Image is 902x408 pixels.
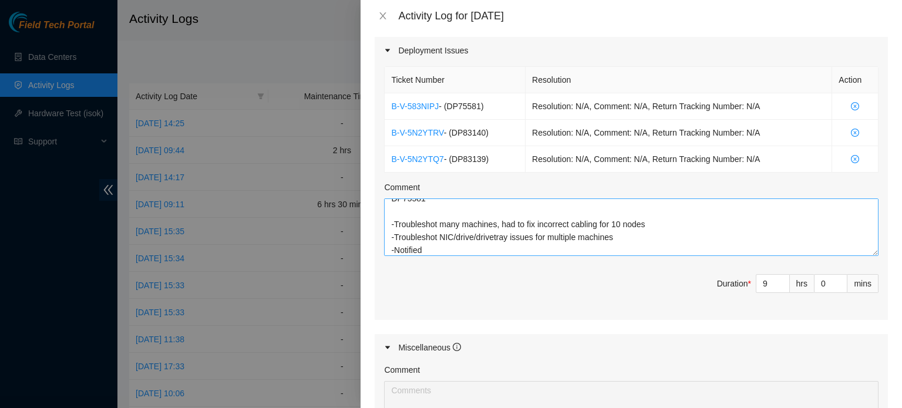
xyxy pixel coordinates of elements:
div: Activity Log for [DATE] [398,9,888,22]
div: hrs [790,274,815,293]
th: Ticket Number [385,67,526,93]
span: close-circle [839,102,871,110]
div: Duration [717,277,751,290]
span: caret-right [384,344,391,351]
td: Resolution: N/A, Comment: N/A, Return Tracking Number: N/A [526,120,832,146]
span: - ( DP83139 ) [444,154,489,164]
div: Miscellaneous [398,341,461,354]
span: info-circle [453,343,461,351]
th: Resolution [526,67,832,93]
div: mins [847,274,879,293]
span: close-circle [839,129,871,137]
label: Comment [384,181,420,194]
label: Comment [384,363,420,376]
a: B-V-5N2YTQ7 [391,154,443,164]
button: Close [375,11,391,22]
span: caret-right [384,47,391,54]
span: - ( DP83140 ) [444,128,489,137]
div: Miscellaneous info-circle [375,334,888,361]
td: Resolution: N/A, Comment: N/A, Return Tracking Number: N/A [526,93,832,120]
div: Deployment Issues [375,37,888,64]
a: B-V-5N2YTRV [391,128,443,137]
span: - ( DP75581 ) [439,102,483,111]
span: close [378,11,388,21]
span: close-circle [839,155,871,163]
td: Resolution: N/A, Comment: N/A, Return Tracking Number: N/A [526,146,832,173]
a: B-V-583NIPJ [391,102,439,111]
textarea: Comment [384,198,879,256]
th: Action [832,67,879,93]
